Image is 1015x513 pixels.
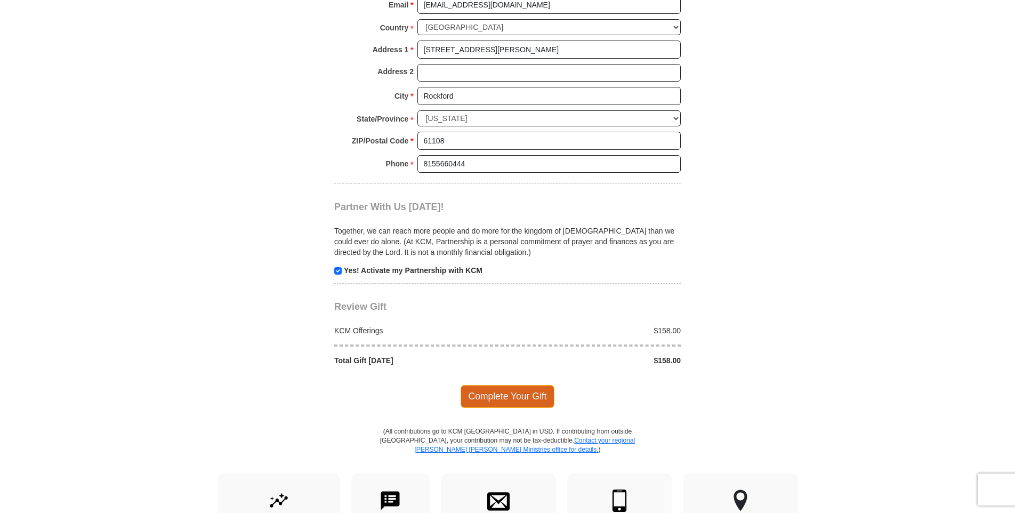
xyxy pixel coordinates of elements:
[377,64,414,79] strong: Address 2
[386,156,409,171] strong: Phone
[334,202,444,212] span: Partner With Us [DATE]!
[487,490,510,512] img: envelope.svg
[733,490,748,512] img: other-region
[394,89,408,103] strong: City
[334,226,681,258] p: Together, we can reach more people and do more for the kingdom of [DEMOGRAPHIC_DATA] than we coul...
[380,20,409,35] strong: Country
[379,490,401,512] img: text-to-give.svg
[357,111,408,126] strong: State/Province
[344,266,482,275] strong: Yes! Activate my Partnership with KCM
[461,385,555,407] span: Complete Your Gift
[414,437,635,453] a: Contact your regional [PERSON_NAME] [PERSON_NAME] Ministries office for details.
[329,355,508,366] div: Total Gift [DATE]
[380,427,635,474] p: (All contributions go to KCM [GEOGRAPHIC_DATA] in USD. If contributing from outside [GEOGRAPHIC_D...
[334,301,386,312] span: Review Gift
[268,490,290,512] img: give-by-stock.svg
[329,325,508,336] div: KCM Offerings
[507,355,687,366] div: $158.00
[507,325,687,336] div: $158.00
[373,42,409,57] strong: Address 1
[608,490,631,512] img: mobile.svg
[352,133,409,148] strong: ZIP/Postal Code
